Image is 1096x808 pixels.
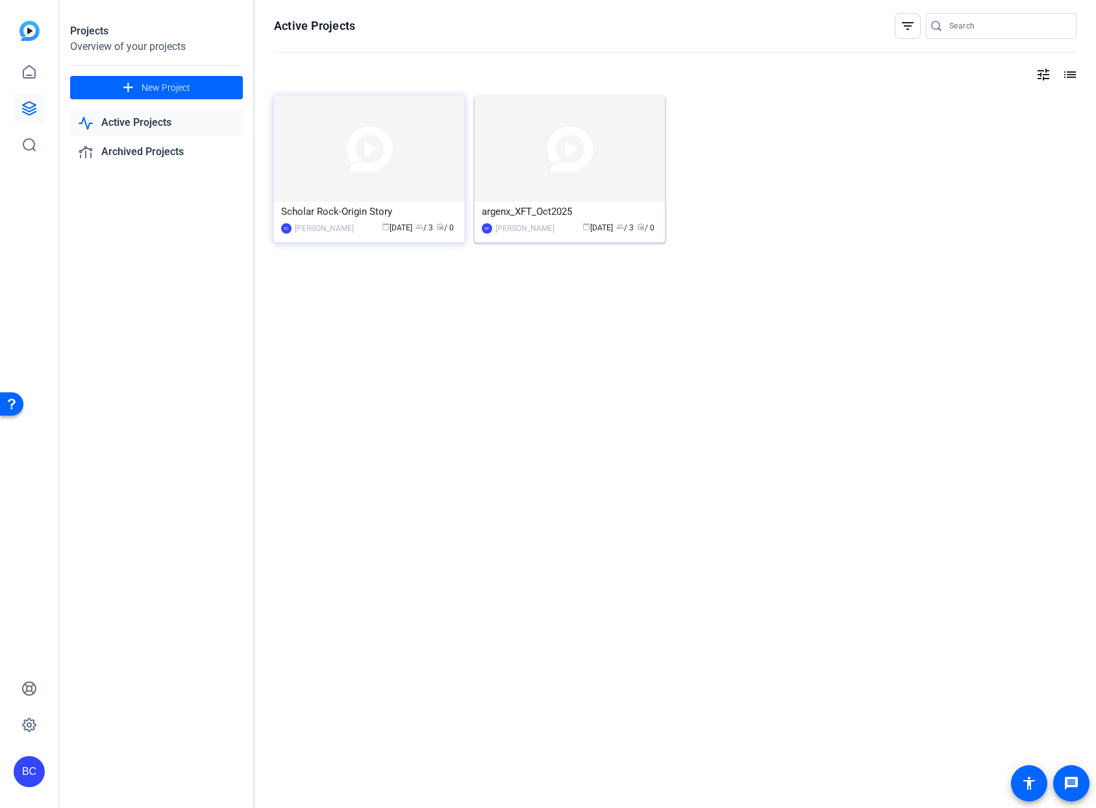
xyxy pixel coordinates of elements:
mat-icon: tune [1036,67,1051,82]
span: / 0 [637,223,654,232]
span: / 3 [416,223,433,232]
div: BC [14,756,45,787]
div: Overview of your projects [70,39,243,55]
mat-icon: message [1064,776,1079,791]
div: BC [281,223,292,234]
div: [PERSON_NAME] [495,222,554,235]
span: New Project [142,81,190,95]
span: calendar_today [582,223,590,230]
div: Scholar Rock-Origin Story [281,202,457,221]
mat-icon: add [120,80,136,96]
img: blue-gradient.svg [19,21,40,41]
span: calendar_today [382,223,390,230]
span: / 3 [616,223,634,232]
span: radio [637,223,645,230]
button: New Project [70,76,243,99]
input: Search [949,18,1066,34]
mat-icon: accessibility [1021,776,1037,791]
mat-icon: list [1061,67,1077,82]
div: Projects [70,23,243,39]
div: MF [482,223,492,234]
span: [DATE] [582,223,613,232]
div: [PERSON_NAME] [295,222,354,235]
span: [DATE] [382,223,412,232]
h1: Active Projects [274,18,355,34]
span: group [416,223,423,230]
span: group [616,223,624,230]
span: radio [436,223,444,230]
a: Archived Projects [70,139,243,165]
mat-icon: filter_list [900,18,915,34]
a: Active Projects [70,110,243,136]
div: argenx_XFT_Oct2025 [482,202,658,221]
span: / 0 [436,223,454,232]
